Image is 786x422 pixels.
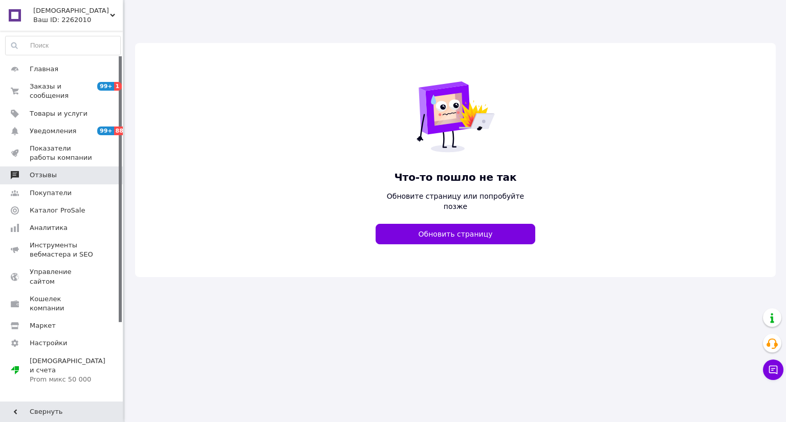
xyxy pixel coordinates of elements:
span: 99+ [97,82,114,91]
span: Инструменты вебмастера и SEO [30,241,95,259]
span: Аналитика [30,223,68,233]
span: Товары и услуги [30,109,88,118]
span: 1 [114,82,122,91]
span: Заказы и сообщения [30,82,95,100]
input: Поиск [6,36,120,55]
span: НашКлимат [33,6,110,15]
span: [DEMOGRAPHIC_DATA] и счета [30,356,105,385]
span: 99+ [97,126,114,135]
div: Prom микс 50 000 [30,375,105,384]
span: Каталог ProSale [30,206,85,215]
span: Управление сайтом [30,267,95,286]
span: 88 [114,126,126,135]
span: Покупатели [30,188,72,198]
button: Обновить страницу [376,224,535,244]
div: Ваш ID: 2262010 [33,15,123,25]
span: Маркет [30,321,56,330]
span: Кошелек компании [30,294,95,313]
span: Отзывы [30,171,57,180]
span: Настройки [30,339,67,348]
span: Показатели работы компании [30,144,95,162]
button: Чат с покупателем [763,360,783,380]
span: Главная [30,65,58,74]
span: Уведомления [30,126,76,136]
span: Что-то пошло не так [376,170,535,185]
span: Обновите страницу или попробуйте позже [376,191,535,212]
